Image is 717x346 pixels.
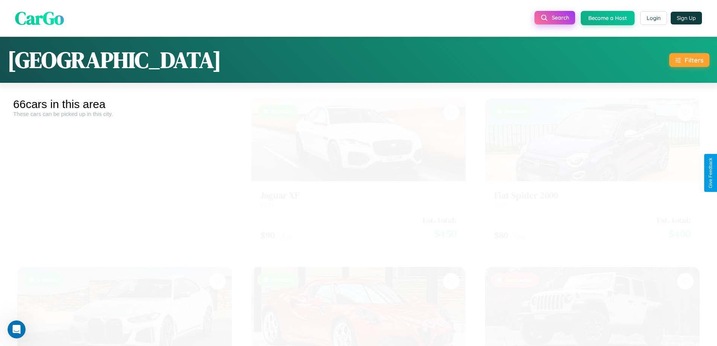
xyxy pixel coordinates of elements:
[668,219,691,234] span: $ 400
[494,194,507,201] span: 2017
[669,53,709,67] button: Filters
[8,44,221,75] h1: [GEOGRAPHIC_DATA]
[494,183,691,194] h3: Fiat Spider 2000
[260,222,275,234] span: $ 90
[552,14,569,21] span: Search
[276,225,292,233] span: / day
[708,158,713,188] div: Give Feedback
[37,270,59,276] span: Available
[505,270,533,276] span: Unavailable
[434,219,457,234] span: $ 450
[260,194,274,201] span: 2024
[260,183,457,194] h3: Jaguar XF
[271,101,293,107] span: Available
[640,11,667,25] button: Login
[685,56,703,64] div: Filters
[494,183,691,201] a: Fiat Spider 20002017
[657,207,691,218] span: Est. total:
[534,11,575,24] button: Search
[260,183,457,201] a: Jaguar XF2024
[13,111,236,117] div: These cars can be picked up in this city.
[13,98,236,111] div: 66 cars in this area
[271,270,293,276] span: Available
[494,222,508,234] span: $ 80
[8,320,26,338] iframe: Intercom live chat
[505,101,527,107] span: Available
[423,207,457,218] span: Est. total:
[15,6,64,30] span: CarGo
[671,12,702,24] button: Sign Up
[581,11,635,25] button: Become a Host
[510,225,525,233] span: / day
